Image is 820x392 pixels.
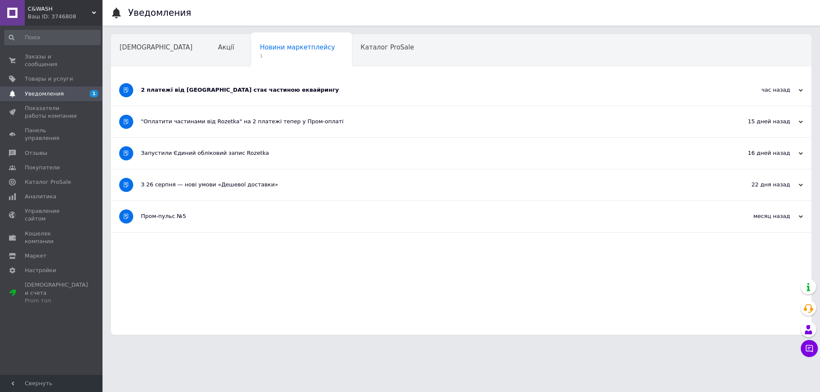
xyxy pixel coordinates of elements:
div: Ваш ID: 3746808 [28,13,102,20]
span: Покупатели [25,164,60,171]
h1: Уведомления [128,8,191,18]
span: Панель управления [25,127,79,142]
span: Каталог ProSale [360,44,414,51]
span: Маркет [25,252,47,260]
span: Акції [218,44,234,51]
div: Prom топ [25,297,88,305]
span: C&WASH [28,5,92,13]
div: 15 дней назад [717,118,803,125]
span: Управление сайтом [25,207,79,223]
div: час назад [717,86,803,94]
span: Уведомления [25,90,64,98]
div: 16 дней назад [717,149,803,157]
div: 22 дня назад [717,181,803,189]
div: Запустили Єдиний обліковий запис Rozetka [141,149,717,157]
span: Показатели работы компании [25,105,79,120]
span: Кошелек компании [25,230,79,245]
span: Каталог ProSale [25,178,71,186]
div: Пром-пульс №5 [141,212,717,220]
span: 1 [90,90,98,97]
span: Заказы и сообщения [25,53,79,68]
input: Поиск [4,30,101,45]
div: "Оплатити частинами від Rozetka" на 2 платежі тепер у Пром-оплаті [141,118,717,125]
div: месяц назад [717,212,803,220]
span: Новини маркетплейсу [260,44,335,51]
span: [DEMOGRAPHIC_DATA] [120,44,193,51]
span: Настройки [25,267,56,274]
button: Чат с покупателем [801,340,818,357]
span: [DEMOGRAPHIC_DATA] и счета [25,281,88,305]
span: Отзывы [25,149,47,157]
span: Аналитика [25,193,56,200]
div: З 26 серпня — нові умови «Дешевої доставки» [141,181,717,189]
div: 2 платежі від [GEOGRAPHIC_DATA] стає частиною еквайрингу [141,86,717,94]
span: 1 [260,53,335,59]
span: Товары и услуги [25,75,73,83]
